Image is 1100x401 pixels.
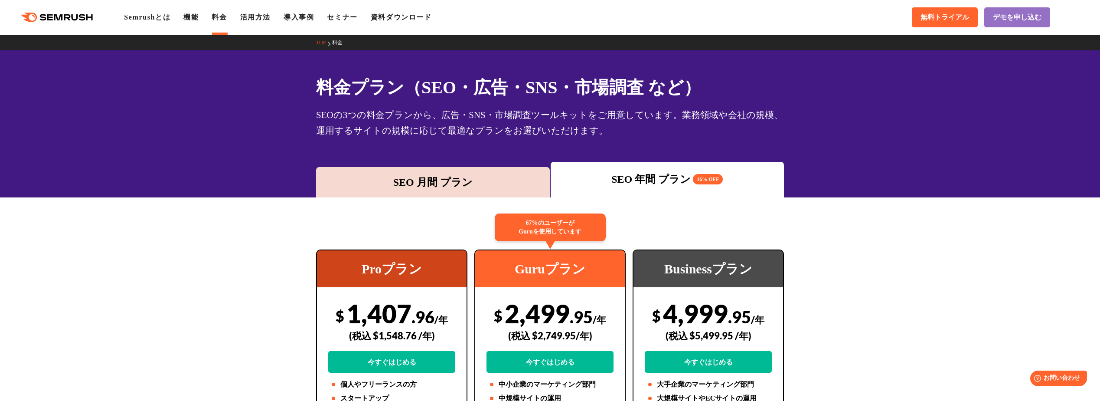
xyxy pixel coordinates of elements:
[593,314,606,325] span: /年
[912,7,978,27] a: 無料トライアル
[332,39,349,46] a: 料金
[555,171,780,187] div: SEO 年間 プラン
[486,320,614,351] div: (税込 $2,749.95/年)
[316,75,784,100] h1: 料金プラン（SEO・広告・SNS・市場調査 など）
[920,13,969,22] span: 無料トライアル
[240,13,271,21] a: 活用方法
[645,298,772,373] div: 4,999
[645,320,772,351] div: (税込 $5,499.95 /年)
[316,107,784,138] div: SEOの3つの料金プランから、広告・SNS・市場調査ツールキットをご用意しています。業務領域や会社の規模、運用するサイトの規模に応じて最適なプランをお選びいただけます。
[411,307,434,327] span: .96
[328,379,455,390] li: 個人やフリーランスの方
[317,250,467,287] div: Proプラン
[486,379,614,390] li: 中小企業のマーケティング部門
[728,307,751,327] span: .95
[320,174,545,190] div: SEO 月間 プラン
[124,13,170,21] a: Semrushとは
[328,320,455,351] div: (税込 $1,548.76 /年)
[183,13,199,21] a: 機能
[371,13,432,21] a: 資料ダウンロード
[693,174,723,184] span: 16% OFF
[316,39,332,46] a: TOP
[494,307,503,325] span: $
[475,250,625,287] div: Guruプラン
[327,13,357,21] a: セミナー
[652,307,661,325] span: $
[984,7,1050,27] a: デモを申し込む
[1023,367,1090,391] iframe: Help widget launcher
[993,13,1041,22] span: デモを申し込む
[633,250,783,287] div: Businessプラン
[645,379,772,390] li: 大手企業のマーケティング部門
[570,307,593,327] span: .95
[495,214,606,241] div: 67%のユーザーが Guruを使用しています
[751,314,764,325] span: /年
[434,314,448,325] span: /年
[328,298,455,373] div: 1,407
[328,351,455,373] a: 今すぐはじめる
[336,307,344,325] span: $
[212,13,227,21] a: 料金
[284,13,314,21] a: 導入事例
[486,298,614,373] div: 2,499
[486,351,614,373] a: 今すぐはじめる
[645,351,772,373] a: 今すぐはじめる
